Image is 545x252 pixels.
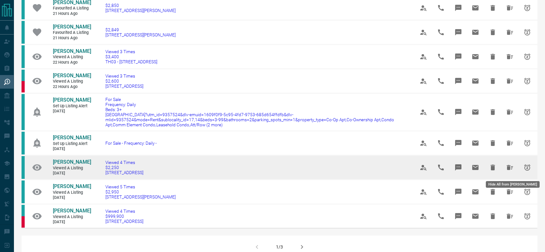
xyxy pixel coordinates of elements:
[22,156,25,179] div: condos.ca
[276,244,283,249] div: 1/3
[105,73,143,89] a: Viewed 3 Times$2,600[STREET_ADDRESS]
[53,104,91,109] span: Set up Listing Alert
[485,184,500,199] span: Hide
[22,94,25,130] div: condos.ca
[105,102,405,107] span: Frequency: Daily
[433,0,448,16] span: Call
[468,209,483,224] span: Email
[53,190,91,195] span: Viewed a Listing
[433,104,448,120] span: Call
[502,73,517,89] span: Hide All from Alanna Bonaparte
[22,45,25,68] div: condos.ca
[105,27,176,32] span: $2,849
[53,141,91,147] span: Set up Listing Alert
[53,84,91,90] span: 22 hours ago
[416,49,431,64] span: View Profile
[468,160,483,175] span: Email
[520,0,535,16] span: Snooze
[53,48,91,55] a: [PERSON_NAME]
[485,104,500,120] span: Hide
[451,73,466,89] span: Message
[105,170,143,175] span: [STREET_ADDRESS]
[22,70,25,81] div: condos.ca
[451,104,466,120] span: Message
[485,209,500,224] span: Hide
[53,97,91,104] a: [PERSON_NAME]
[105,209,143,214] span: Viewed 4 Times
[53,135,91,141] span: [PERSON_NAME]
[105,219,143,224] span: [STREET_ADDRESS]
[485,49,500,64] span: Hide
[53,183,91,189] span: [PERSON_NAME]
[53,30,91,35] span: Favourited a Listing
[502,184,517,199] span: Hide All from Stephaun Nicholas
[105,54,157,59] span: $3,400
[433,184,448,199] span: Call
[105,160,143,165] span: Viewed 4 Times
[22,21,25,44] div: condos.ca
[485,135,500,151] span: Hide
[53,159,91,166] a: [PERSON_NAME]
[502,0,517,16] span: Hide All from Jia Wei Wong
[105,214,143,219] span: $999,900
[433,160,448,175] span: Call
[468,184,483,199] span: Email
[416,25,431,40] span: View Profile
[105,184,176,199] a: Viewed 5 Times$2,950[STREET_ADDRESS][PERSON_NAME]
[53,219,91,225] span: [DATE]
[105,112,405,127] span: [GEOGRAPHIC_DATA]?utm_id=9357524&dlv-emuid=1609f0f9-5c95-4fd7-9753-685d654ffdfb&dlv-mlid=9357524&...
[22,180,25,203] div: condos.ca
[105,84,143,89] span: [STREET_ADDRESS]
[53,72,91,79] span: [PERSON_NAME]
[451,49,466,64] span: Message
[105,107,405,112] span: Beds: 3+
[105,141,157,146] a: For Sale - Frequency: Daily -
[53,11,91,16] span: 21 hours ago
[53,214,91,220] span: Viewed a Listing
[105,3,176,8] span: $2,850
[105,165,143,170] span: $2,250
[105,194,176,199] span: [STREET_ADDRESS][PERSON_NAME]
[502,104,517,120] span: Hide All from Bita Azarbarzin
[22,216,25,228] div: property.ca
[53,208,91,214] a: [PERSON_NAME]
[433,209,448,224] span: Call
[53,79,91,84] span: Viewed a Listing
[502,209,517,224] span: Hide All from Bill Simpson
[451,135,466,151] span: Message
[520,209,535,224] span: Snooze
[502,25,517,40] span: Hide All from Jia Wei Wong
[53,35,91,41] span: 21 hours ago
[520,104,535,120] span: Snooze
[485,73,500,89] span: Hide
[485,25,500,40] span: Hide
[22,205,25,216] div: condos.ca
[451,209,466,224] span: Message
[105,32,176,37] span: [STREET_ADDRESS][PERSON_NAME]
[416,73,431,89] span: View Profile
[105,8,176,13] span: [STREET_ADDRESS][PERSON_NAME]
[105,73,143,79] span: Viewed 3 Times
[433,25,448,40] span: Call
[53,24,91,30] a: [PERSON_NAME]
[451,160,466,175] span: Message
[53,6,91,11] span: Favourited a Listing
[416,104,431,120] span: View Profile
[53,171,91,176] span: [DATE]
[416,160,431,175] span: View Profile
[520,160,535,175] span: Snooze
[502,160,517,175] span: Hide All from Malini Acharya
[53,54,91,60] span: Viewed a Listing
[416,184,431,199] span: View Profile
[502,135,517,151] span: Hide All from Bita Azarbarzin
[416,0,431,16] span: View Profile
[485,160,500,175] span: Hide
[485,0,500,16] span: Hide
[520,184,535,199] span: Snooze
[105,3,176,13] a: $2,850[STREET_ADDRESS][PERSON_NAME]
